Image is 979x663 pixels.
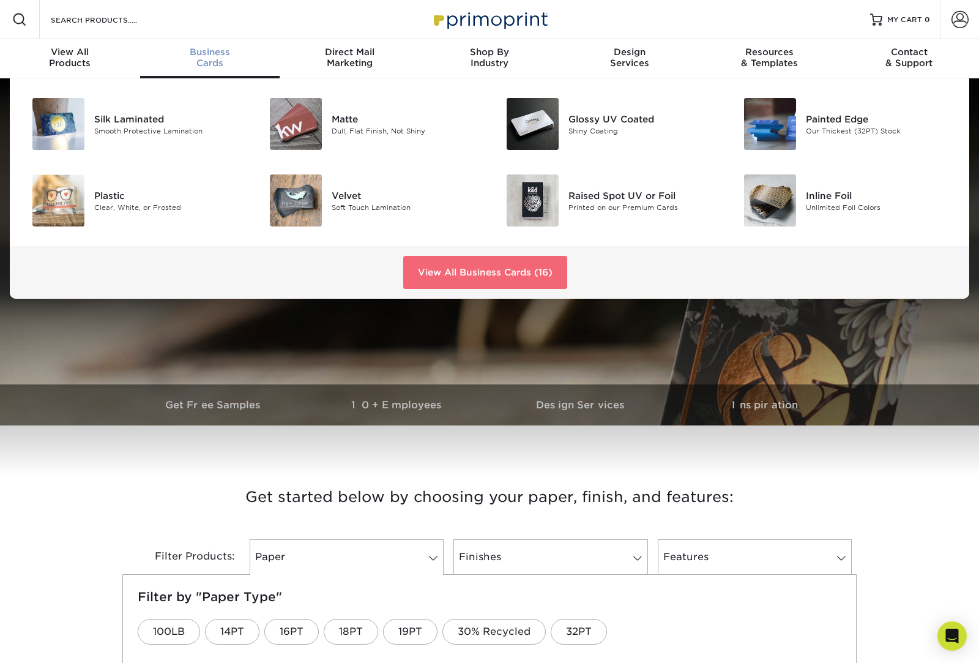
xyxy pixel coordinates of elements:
[3,626,104,659] iframe: Google Customer Reviews
[839,47,979,69] div: & Support
[270,98,322,150] img: Matte Business Cards
[568,112,717,125] div: Glossy UV Coated
[744,174,796,227] img: Inline Foil Business Cards
[205,619,259,645] a: 14PT
[332,112,480,125] div: Matte
[453,539,647,575] a: Finishes
[332,202,480,212] div: Soft Touch Lamination
[140,39,280,78] a: BusinessCards
[383,619,437,645] a: 19PT
[94,189,243,202] div: Plastic
[332,189,480,202] div: Velvet
[50,12,169,27] input: SEARCH PRODUCTS.....
[94,112,243,125] div: Silk Laminated
[806,189,955,202] div: Inline Foil
[559,39,699,78] a: DesignServices
[699,39,839,78] a: Resources& Templates
[24,170,244,231] a: Plastic Business Cards Plastic Clear, White, or Frosted
[264,619,319,645] a: 16PT
[140,47,280,58] span: Business
[507,98,559,150] img: Glossy UV Coated Business Cards
[420,47,560,58] span: Shop By
[270,174,322,227] img: Velvet Business Cards
[568,202,717,212] div: Printed on our Premium Cards
[937,621,967,651] div: Open Intercom Messenger
[699,47,839,58] span: Resources
[32,98,84,150] img: Silk Laminated Business Cards
[132,470,847,525] h3: Get started below by choosing your paper, finish, and features:
[839,47,979,58] span: Contact
[806,125,955,136] div: Our Thickest (32PT) Stock
[551,619,607,645] a: 32PT
[559,47,699,58] span: Design
[568,189,717,202] div: Raised Spot UV or Foil
[138,590,841,604] h5: Filter by "Paper Type"
[806,112,955,125] div: Painted Edge
[699,47,839,69] div: & Templates
[507,174,559,227] img: Raised Spot UV or Foil Business Cards
[736,93,955,155] a: Painted Edge Business Cards Painted Edge Our Thickest (32PT) Stock
[568,125,717,136] div: Shiny Coating
[428,6,551,32] img: Primoprint
[140,47,280,69] div: Cards
[442,619,546,645] a: 30% Recycled
[332,125,480,136] div: Dull, Flat Finish, Not Shiny
[250,539,444,575] a: Paper
[499,93,718,155] a: Glossy UV Coated Business Cards Glossy UV Coated Shiny Coating
[94,125,243,136] div: Smooth Protective Lamination
[24,93,244,155] a: Silk Laminated Business Cards Silk Laminated Smooth Protective Lamination
[658,539,852,575] a: Features
[420,39,560,78] a: Shop ByIndustry
[887,15,922,25] span: MY CART
[94,202,243,212] div: Clear, White, or Frosted
[280,39,420,78] a: Direct MailMarketing
[839,39,979,78] a: Contact& Support
[122,539,245,575] div: Filter Products:
[262,170,481,231] a: Velvet Business Cards Velvet Soft Touch Lamination
[744,98,796,150] img: Painted Edge Business Cards
[925,15,930,24] span: 0
[420,47,560,69] div: Industry
[324,619,378,645] a: 18PT
[559,47,699,69] div: Services
[280,47,420,69] div: Marketing
[32,174,84,227] img: Plastic Business Cards
[280,47,420,58] span: Direct Mail
[138,619,200,645] a: 100LB
[403,256,567,289] a: View All Business Cards (16)
[736,170,955,231] a: Inline Foil Business Cards Inline Foil Unlimited Foil Colors
[806,202,955,212] div: Unlimited Foil Colors
[262,93,481,155] a: Matte Business Cards Matte Dull, Flat Finish, Not Shiny
[499,170,718,231] a: Raised Spot UV or Foil Business Cards Raised Spot UV or Foil Printed on our Premium Cards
